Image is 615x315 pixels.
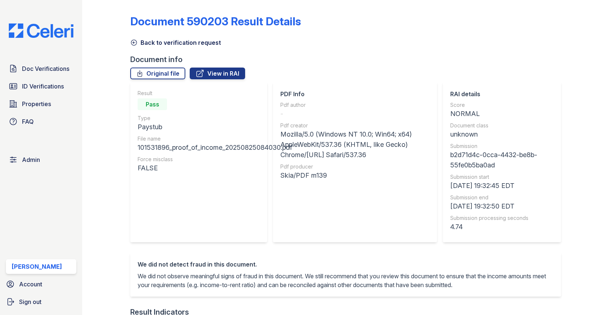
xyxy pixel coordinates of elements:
a: Doc Verifications [6,61,76,76]
div: File name [138,135,292,142]
div: Score [450,101,554,109]
div: Pdf producer [280,163,430,170]
div: - [280,109,430,119]
div: 4.74 [450,222,554,232]
div: PDF Info [280,90,430,98]
span: Account [19,280,42,289]
div: Submission [450,142,554,150]
a: Account [3,277,79,292]
div: Mozilla/5.0 (Windows NT 10.0; Win64; x64) AppleWebKit/537.36 (KHTML, like Gecko) Chrome/[URL] Saf... [280,129,430,160]
div: FALSE [138,163,292,173]
span: FAQ [22,117,34,126]
a: Original file [130,68,185,79]
img: CE_Logo_Blue-a8612792a0a2168367f1c8372b55b34899dd931a85d93a1a3d3e32e68fde9ad4.png [3,23,79,38]
div: Submission start [450,173,554,181]
div: Submission end [450,194,554,201]
div: Paystub [138,122,292,132]
a: Document 590203 Result Details [130,15,301,28]
div: Result [138,90,292,97]
div: 101531896_proof_of_income_20250825084030.pdf [138,142,292,153]
span: Doc Verifications [22,64,69,73]
div: Pass [138,98,167,110]
div: Document info [130,54,567,65]
a: Properties [6,97,76,111]
div: Skia/PDF m139 [280,170,430,181]
div: [DATE] 19:32:50 EDT [450,201,554,211]
div: Submission processing seconds [450,214,554,222]
p: We did not observe meaningful signs of fraud in this document. We still recommend that you review... [138,272,554,289]
div: [PERSON_NAME] [12,262,62,271]
span: Admin [22,155,40,164]
span: Properties [22,99,51,108]
div: Pdf creator [280,122,430,129]
a: Sign out [3,294,79,309]
span: Sign out [19,297,41,306]
span: ID Verifications [22,82,64,91]
div: [DATE] 19:32:45 EDT [450,181,554,191]
div: Document class [450,122,554,129]
a: Admin [6,152,76,167]
div: Force misclass [138,156,292,163]
div: unknown [450,129,554,140]
div: Pdf author [280,101,430,109]
div: Type [138,115,292,122]
div: We did not detect fraud in this document. [138,260,554,269]
a: FAQ [6,114,76,129]
a: View in RAI [190,68,245,79]
div: RAI details [450,90,554,98]
div: NORMAL [450,109,554,119]
div: b2d71d4c-0cca-4432-be8b-55fe0b5ba0ad [450,150,554,170]
a: Back to verification request [130,38,221,47]
a: ID Verifications [6,79,76,94]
